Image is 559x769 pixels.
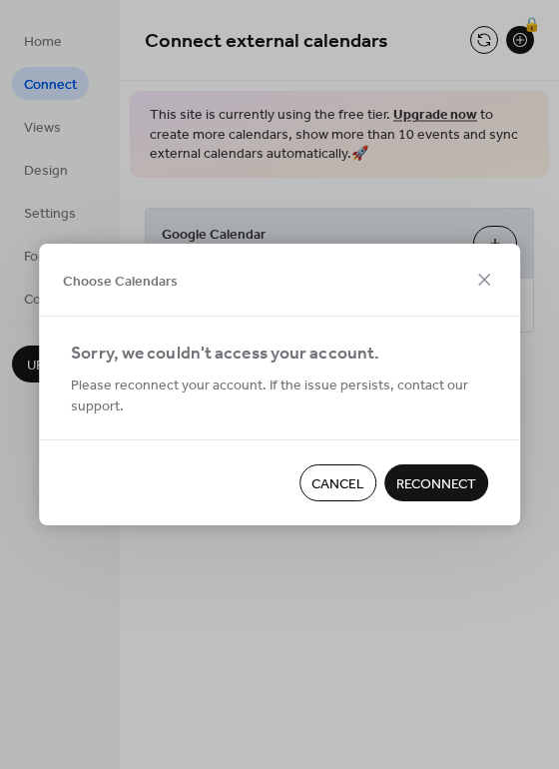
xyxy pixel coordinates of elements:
span: Cancel [311,474,364,495]
div: Sorry, we couldn't access your account. [71,341,484,369]
button: Cancel [299,464,376,501]
span: Reconnect [396,474,476,495]
span: Choose Calendars [63,271,178,292]
span: Please reconnect your account. If the issue persists, contact our support. [71,376,488,417]
button: Reconnect [384,464,488,501]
